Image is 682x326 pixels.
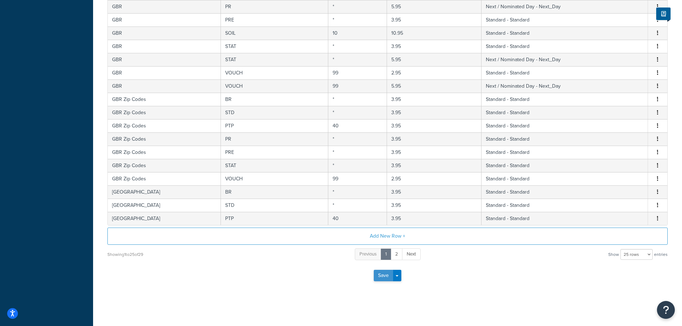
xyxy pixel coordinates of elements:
[221,40,328,53] td: STAT
[221,79,328,93] td: VOUCH
[482,119,648,132] td: Standard - Standard
[221,66,328,79] td: VOUCH
[387,159,482,172] td: 3.95
[402,248,421,260] a: Next
[482,79,648,93] td: Next / Nominated Day - Next_Day
[387,119,482,132] td: 3.95
[654,249,668,259] span: entries
[482,132,648,146] td: Standard - Standard
[108,119,221,132] td: GBR Zip Codes
[328,79,387,93] td: 99
[391,248,403,260] a: 2
[108,159,221,172] td: GBR Zip Codes
[387,185,482,199] td: 3.95
[657,301,675,319] button: Open Resource Center
[108,146,221,159] td: GBR Zip Codes
[221,53,328,66] td: STAT
[387,79,482,93] td: 5.95
[387,172,482,185] td: 2.95
[407,250,416,257] span: Next
[482,185,648,199] td: Standard - Standard
[221,172,328,185] td: VOUCH
[482,199,648,212] td: Standard - Standard
[482,40,648,53] td: Standard - Standard
[387,199,482,212] td: 3.95
[328,212,387,225] td: 40
[108,172,221,185] td: GBR Zip Codes
[108,199,221,212] td: [GEOGRAPHIC_DATA]
[482,93,648,106] td: Standard - Standard
[108,13,221,26] td: GBR
[387,53,482,66] td: 5.95
[482,159,648,172] td: Standard - Standard
[608,249,619,259] span: Show
[221,185,328,199] td: BR
[221,26,328,40] td: SOIL
[482,53,648,66] td: Next / Nominated Day - Next_Day
[108,40,221,53] td: GBR
[482,212,648,225] td: Standard - Standard
[387,13,482,26] td: 3.95
[482,146,648,159] td: Standard - Standard
[387,106,482,119] td: 3.95
[108,79,221,93] td: GBR
[482,172,648,185] td: Standard - Standard
[374,270,393,281] button: Save
[221,199,328,212] td: STD
[108,93,221,106] td: GBR Zip Codes
[221,132,328,146] td: PR
[108,106,221,119] td: GBR Zip Codes
[482,106,648,119] td: Standard - Standard
[108,66,221,79] td: GBR
[381,248,391,260] a: 1
[387,132,482,146] td: 3.95
[328,66,387,79] td: 99
[387,66,482,79] td: 2.95
[482,13,648,26] td: Standard - Standard
[387,40,482,53] td: 3.95
[328,119,387,132] td: 40
[108,212,221,225] td: [GEOGRAPHIC_DATA]
[107,228,668,245] button: Add New Row +
[482,26,648,40] td: Standard - Standard
[221,212,328,225] td: PTP
[482,66,648,79] td: Standard - Standard
[328,26,387,40] td: 10
[387,212,482,225] td: 3.95
[328,172,387,185] td: 99
[107,249,143,259] div: Showing 1 to 25 of 29
[108,132,221,146] td: GBR Zip Codes
[221,159,328,172] td: STAT
[221,93,328,106] td: BR
[387,146,482,159] td: 3.95
[387,93,482,106] td: 3.95
[108,26,221,40] td: GBR
[108,185,221,199] td: [GEOGRAPHIC_DATA]
[656,8,671,20] button: Show Help Docs
[355,248,381,260] a: Previous
[221,106,328,119] td: STD
[221,13,328,26] td: PRE
[387,26,482,40] td: 10.95
[221,146,328,159] td: PRE
[221,119,328,132] td: PTP
[108,53,221,66] td: GBR
[359,250,377,257] span: Previous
